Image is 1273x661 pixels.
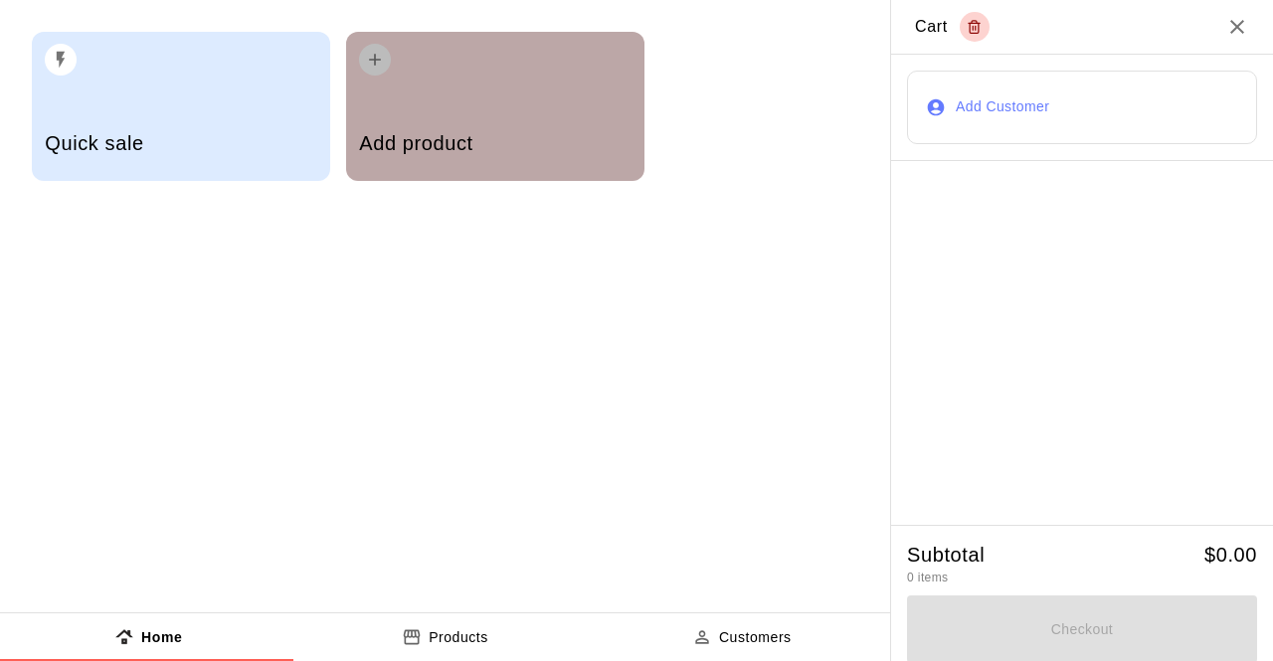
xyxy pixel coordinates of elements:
button: Quick sale [32,32,330,181]
div: Cart [915,12,990,42]
span: 0 items [907,571,948,584]
button: Close [1225,15,1249,39]
button: Add product [346,32,644,181]
h5: $ 0.00 [1204,542,1257,569]
p: Products [429,627,488,648]
p: Customers [719,627,792,648]
p: Home [141,627,182,648]
button: Add Customer [907,71,1257,144]
h5: Quick sale [45,130,316,157]
h5: Add product [359,130,631,157]
button: Empty cart [960,12,990,42]
h5: Subtotal [907,542,985,569]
